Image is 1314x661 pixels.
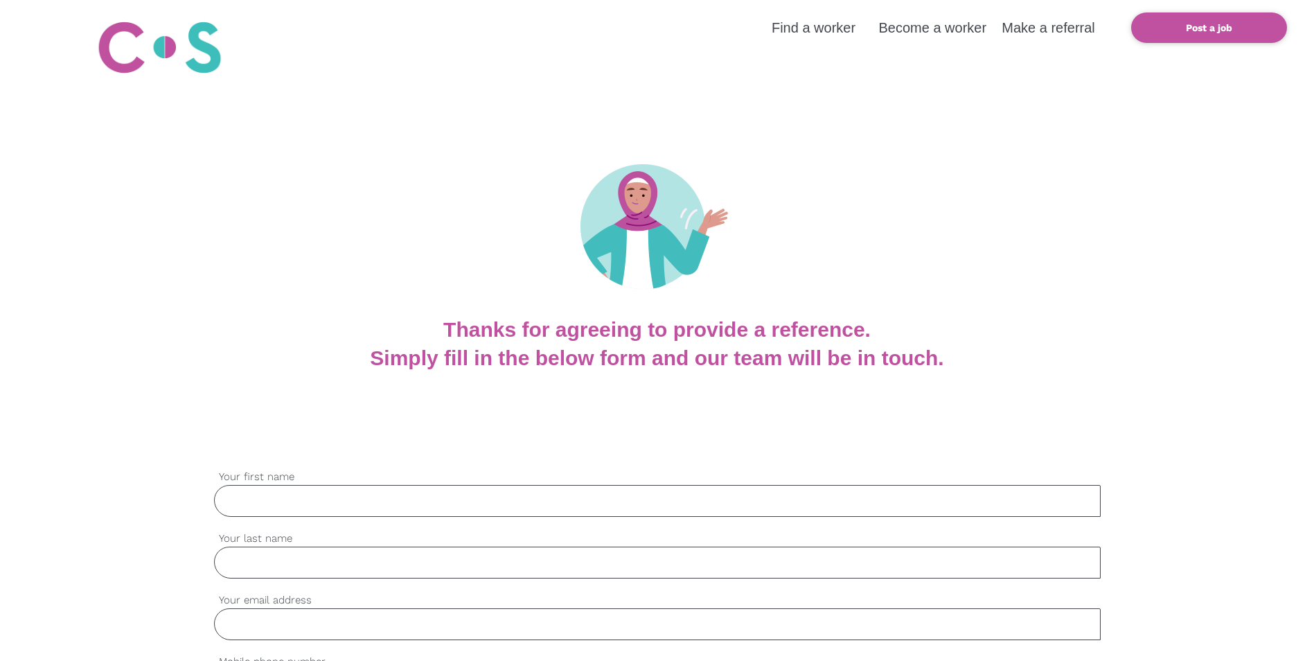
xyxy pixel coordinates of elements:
[214,469,1101,485] label: Your first name
[1002,20,1095,35] a: Make a referral
[214,592,1101,608] label: Your email address
[1186,22,1232,33] b: Post a job
[214,531,1101,547] label: Your last name
[878,20,986,35] a: Become a worker
[1131,12,1286,43] a: Post a job
[443,318,871,341] b: Thanks for agreeing to provide a reference.
[370,346,943,369] b: Simply fill in the below form and our team will be in touch.
[772,20,855,35] a: Find a worker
